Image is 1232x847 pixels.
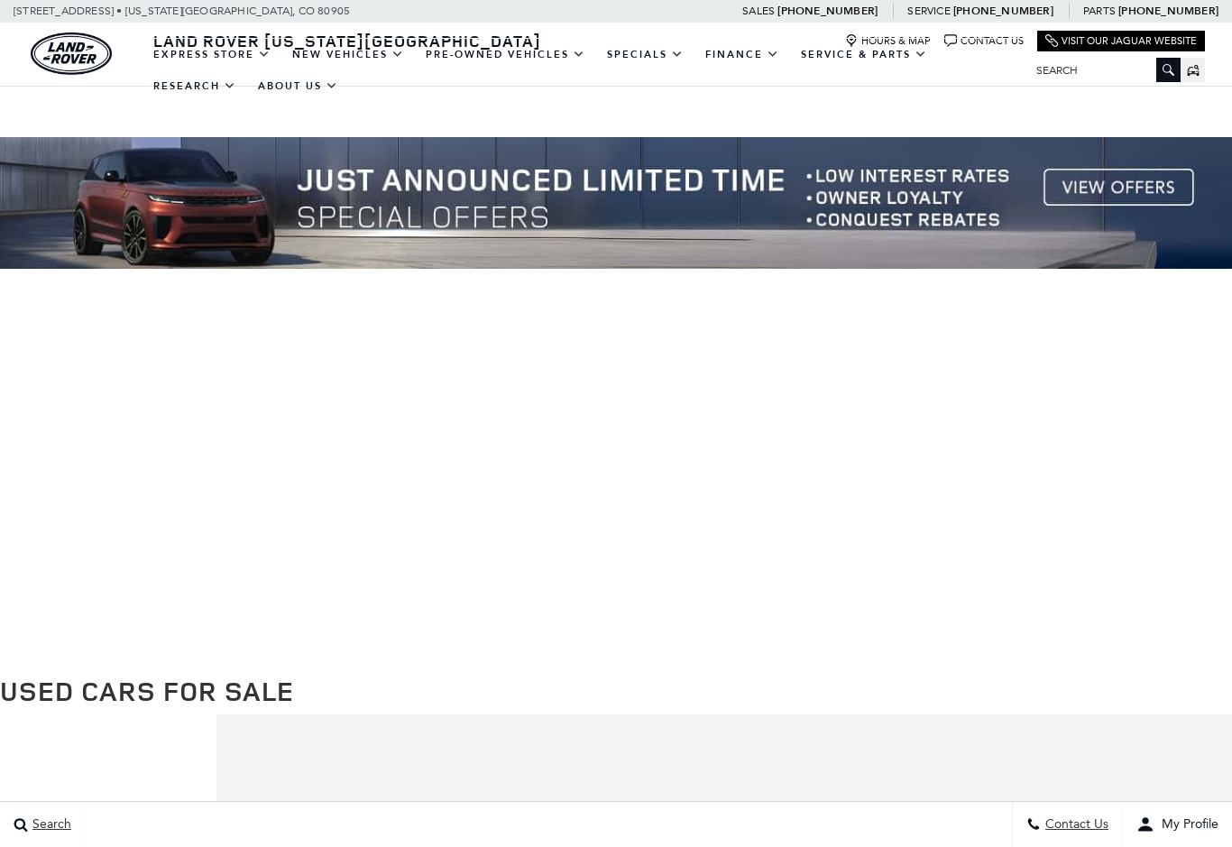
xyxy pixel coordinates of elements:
a: New Vehicles [281,39,415,70]
a: [PHONE_NUMBER] [1118,4,1218,18]
input: Search [1023,60,1181,81]
a: About Us [247,70,349,102]
span: Land Rover [US_STATE][GEOGRAPHIC_DATA] [153,30,541,51]
a: land-rover [31,32,112,75]
img: Land Rover [31,32,112,75]
a: Pre-Owned Vehicles [415,39,596,70]
span: My Profile [1154,817,1218,833]
span: Sales [742,5,775,17]
span: Parts [1083,5,1116,17]
a: EXPRESS STORE [143,39,281,70]
a: Specials [596,39,694,70]
span: Contact Us [1041,817,1108,833]
span: Search [28,817,71,833]
a: Service & Parts [790,39,938,70]
nav: Main Navigation [143,39,1023,102]
a: [STREET_ADDRESS] • [US_STATE][GEOGRAPHIC_DATA], CO 80905 [14,5,350,17]
a: Hours & Map [845,34,931,48]
button: user-profile-menu [1123,802,1232,847]
a: Contact Us [944,34,1024,48]
a: Land Rover [US_STATE][GEOGRAPHIC_DATA] [143,30,552,51]
a: Visit Our Jaguar Website [1045,34,1197,48]
a: [PHONE_NUMBER] [777,4,878,18]
a: [PHONE_NUMBER] [953,4,1053,18]
span: Service [907,5,950,17]
a: Finance [694,39,790,70]
a: Research [143,70,247,102]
